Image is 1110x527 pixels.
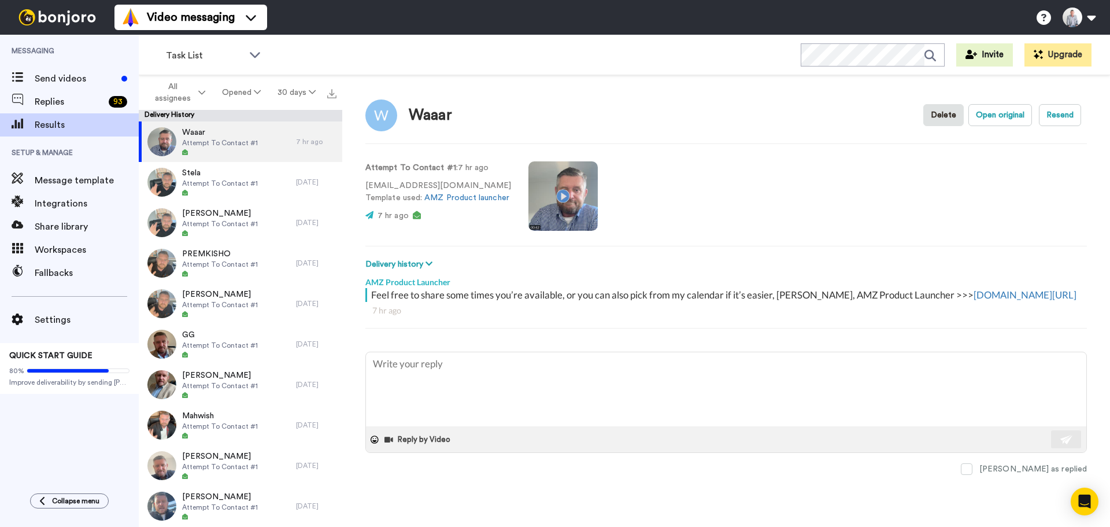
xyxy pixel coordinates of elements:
[296,502,336,511] div: [DATE]
[296,461,336,470] div: [DATE]
[182,381,258,390] span: Attempt To Contact #1
[365,164,456,172] strong: Attempt To Contact #1
[35,72,117,86] span: Send videos
[324,84,340,101] button: Export all results that match these filters now.
[269,82,324,103] button: 30 days
[365,162,511,174] p: : 7 hr ago
[166,49,243,62] span: Task List
[35,220,139,234] span: Share library
[1024,43,1091,67] button: Upgrade
[182,138,258,148] span: Attempt To Contact #1
[147,370,176,399] img: 63857c69-23e9-4f59-910e-a06d116cd82d-thumb.jpg
[139,202,342,243] a: [PERSON_NAME]Attempt To Contact #1[DATE]
[147,492,176,521] img: 00c99bde-e4e6-4180-b0f0-01570524c67d-thumb.jpg
[35,95,104,109] span: Replies
[923,104,964,126] button: Delete
[139,121,342,162] a: WaaarAttempt To Contact #17 hr ago
[182,260,258,269] span: Attempt To Contact #1
[30,493,109,508] button: Collapse menu
[182,341,258,350] span: Attempt To Contact #1
[147,411,176,440] img: d80c42ff-5e9c-4d66-9ef6-99c114fd5dfe-thumb.jpg
[1071,488,1098,515] div: Open Intercom Messenger
[214,82,269,103] button: Opened
[147,249,176,278] img: bb233b6d-d572-425e-be41-0a818a4c4dc1-thumb.jpg
[14,9,101,25] img: bj-logo-header-white.svg
[182,167,258,179] span: Stela
[139,243,342,283] a: PREMKISHOAttempt To Contact #1[DATE]
[1039,104,1081,126] button: Resend
[149,81,196,104] span: All assignees
[141,76,214,109] button: All assignees
[383,431,454,448] button: Reply by Video
[9,352,92,360] span: QUICK START GUIDE
[182,491,258,503] span: [PERSON_NAME]
[182,370,258,381] span: [PERSON_NAME]
[35,197,139,211] span: Integrations
[52,496,99,506] span: Collapse menu
[365,258,436,271] button: Delivery history
[182,462,258,471] span: Attempt To Contact #1
[296,178,336,187] div: [DATE]
[296,421,336,430] div: [DATE]
[109,96,127,108] div: 93
[296,380,336,389] div: [DATE]
[35,313,139,327] span: Settings
[139,405,342,445] a: MahwishAttempt To Contact #1[DATE]
[372,305,1080,316] div: 7 hr ago
[139,283,342,324] a: [PERSON_NAME]Attempt To Contact #1[DATE]
[182,422,258,431] span: Attempt To Contact #1
[182,451,258,462] span: [PERSON_NAME]
[182,179,258,188] span: Attempt To Contact #1
[1060,435,1073,444] img: send-white.svg
[139,162,342,202] a: StelaAttempt To Contact #1[DATE]
[327,89,336,98] img: export.svg
[974,289,1076,301] a: [DOMAIN_NAME][URL]
[35,243,139,257] span: Workspaces
[365,271,1087,288] div: AMZ Product Launcher
[296,299,336,308] div: [DATE]
[139,324,342,364] a: GGAttempt To Contact #1[DATE]
[979,463,1087,475] div: [PERSON_NAME] as replied
[182,410,258,422] span: Mahwish
[9,378,129,387] span: Improve deliverability by sending [PERSON_NAME]’s from your own email
[147,168,176,197] img: c59abbd0-a8df-4194-ba4e-54f7eaf59977-thumb.jpg
[139,486,342,526] a: [PERSON_NAME]Attempt To Contact #1[DATE]
[9,366,24,375] span: 80%
[296,259,336,268] div: [DATE]
[147,127,176,156] img: 6ba7ed10-49f0-459e-9d6c-66c53323a99c-thumb.jpg
[182,300,258,309] span: Attempt To Contact #1
[378,212,409,220] span: 7 hr ago
[424,194,509,202] a: AMZ Product launcher
[968,104,1032,126] button: Open original
[147,208,176,237] img: 90deee84-530b-4105-839b-d8547e18d36f-thumb.jpg
[139,110,342,121] div: Delivery History
[121,8,140,27] img: vm-color.svg
[365,180,511,204] p: [EMAIL_ADDRESS][DOMAIN_NAME] Template used:
[147,289,176,318] img: 87d4121d-b41d-47ab-862e-143184c5f35e-thumb.jpg
[182,503,258,512] span: Attempt To Contact #1
[139,364,342,405] a: [PERSON_NAME]Attempt To Contact #1[DATE]
[35,266,139,280] span: Fallbacks
[182,219,258,229] span: Attempt To Contact #1
[35,174,139,187] span: Message template
[371,288,1084,302] div: Feel free to share some times you’re available, or you can also pick from my calendar if it’s eas...
[147,330,176,359] img: 04c69f53-fd27-4661-adcf-7b259d65ff2d-thumb.jpg
[296,137,336,146] div: 7 hr ago
[296,340,336,349] div: [DATE]
[147,451,176,480] img: c165f0a7-67d6-47a3-a42d-7e2fa6bf1c0e-thumb.jpg
[182,248,258,260] span: PREMKISHO
[182,127,258,138] span: Waaar
[182,289,258,300] span: [PERSON_NAME]
[365,99,397,131] img: Image of Waaar
[956,43,1013,67] button: Invite
[409,107,452,124] div: Waaar
[182,208,258,219] span: [PERSON_NAME]
[182,329,258,341] span: GG
[35,118,139,132] span: Results
[296,218,336,227] div: [DATE]
[139,445,342,486] a: [PERSON_NAME]Attempt To Contact #1[DATE]
[147,9,235,25] span: Video messaging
